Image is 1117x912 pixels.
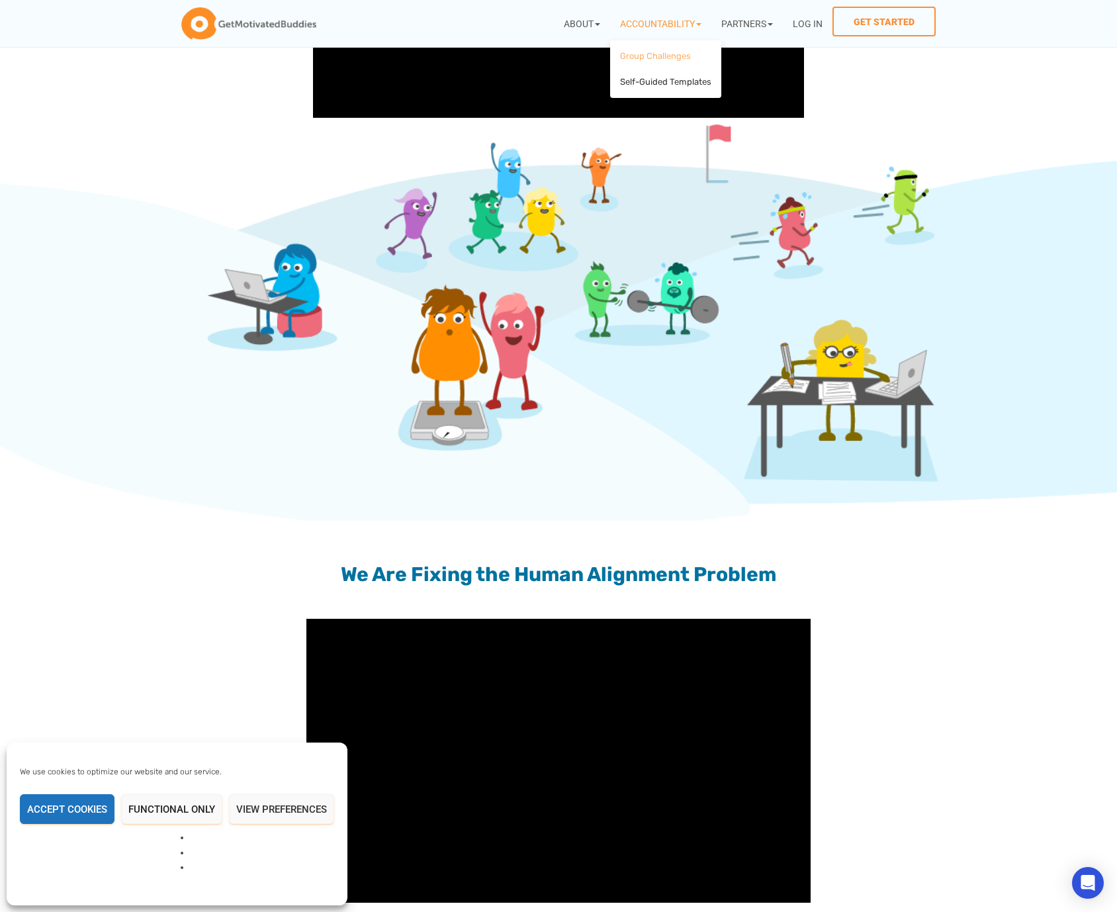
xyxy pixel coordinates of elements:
button: Functional only [121,794,222,824]
a: Accountability [610,7,711,40]
a: Log In [783,7,832,40]
div: We use cookies to optimize our website and our service. [20,766,296,778]
button: Accept cookies [20,794,114,824]
img: GetMotivatedBuddies [181,7,316,40]
iframe: GetMotivatedBuddies - Fixing the AI Alignment Problem through Human Alignment [306,619,811,903]
h2: We Are Fixing the Human Alignment Problem [219,562,898,588]
a: Self-Guided Templates [613,69,718,95]
div: Open Intercom Messenger [1072,867,1104,899]
a: Get Started [832,7,936,36]
button: View preferences [229,794,334,824]
a: Group Challenges [613,44,718,69]
a: Partners [711,7,783,40]
a: About [554,7,610,40]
